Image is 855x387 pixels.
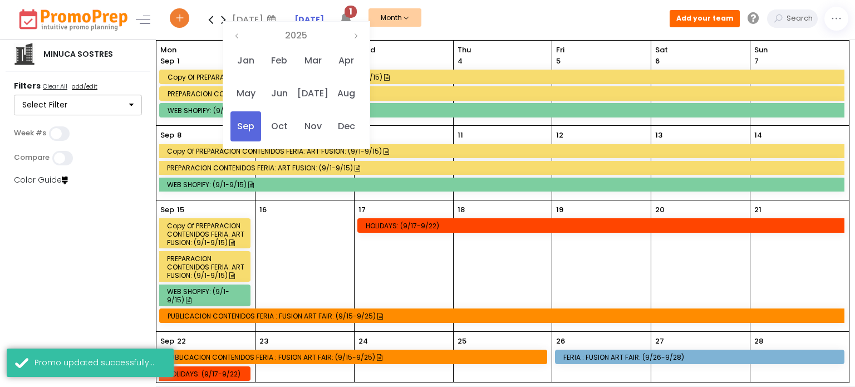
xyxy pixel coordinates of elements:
p: 7 [754,56,759,67]
div: MINUCA SOSTRES [36,48,121,60]
span: Nov [297,111,328,141]
span: Sun [754,45,845,56]
p: 16 [259,204,267,215]
div: FERIA : FUSION ART FAIR: (9/26-9/28) [563,353,839,361]
span: Sep [230,111,261,141]
span: May [230,79,261,109]
div: WEB SHOPIFY: (9/1-9/15) [168,106,840,115]
button: Month [368,8,421,27]
span: Feb [264,46,294,76]
u: add/edit [72,82,97,91]
p: 21 [754,204,761,215]
p: 8 [177,130,181,141]
span: Mar [297,46,328,76]
div: PUBLICACION CONTENIDOS FERIA : FUSION ART FAIR: (9/15-9/25) [167,353,543,361]
span: Sat [655,45,746,56]
span: Sep [160,56,174,66]
div: Copy of PREPARACION CONTENIDOS FERIA: ART FUSION: (9/1-9/15) [167,222,246,247]
div: Copy of PREPARACION CONTENIDOS FERIA: ART FUSION: (9/1-9/15) [168,73,840,81]
p: Sep [160,204,174,215]
div: PREPARACION CONTENIDOS FERIA: ART FUSION: (9/1-9/15) [167,164,840,172]
p: 17 [358,204,366,215]
div: PREPARACION CONTENIDOS FERIA: ART FUSION: (9/1-9/15) [167,254,246,280]
strong: [DATE] [294,14,324,25]
div: PREPARACION CONTENIDOS FERIA: ART FUSION: (9/1-9/15) [168,90,840,98]
button: Add your team [670,10,740,27]
p: 13 [655,130,662,141]
span: Oct [264,111,294,141]
p: 25 [458,336,466,347]
a: [DATE] [294,14,324,26]
p: 1 [160,56,180,67]
p: 6 [655,56,660,67]
span: Jun [264,79,294,109]
p: 23 [259,336,268,347]
span: 1 [345,6,357,18]
span: Fri [556,45,647,56]
div: Copy of PREPARACION CONTENIDOS FERIA: ART FUSION: (9/1-9/15) [167,147,840,155]
label: Week #s [14,129,46,138]
p: 11 [458,130,463,141]
span: Dec [331,111,362,141]
p: 15 [177,204,184,215]
p: 19 [556,204,563,215]
p: 5 [556,56,561,67]
p: 27 [655,336,664,347]
a: add/edit [70,82,100,93]
p: Sep [160,130,174,141]
span: [DATE] [297,79,328,109]
p: 12 [556,130,563,141]
p: Sep [160,336,174,347]
p: 14 [754,130,762,141]
span: Thu [458,45,548,56]
label: Compare [14,153,50,162]
strong: Add your team [676,13,734,23]
span: Apr [331,46,362,76]
div: PUBLICACION CONTENIDOS FERIA : FUSION ART FAIR: (9/15-9/25) [168,312,840,320]
span: Jan [230,46,261,76]
p: 22 [177,336,186,347]
p: 18 [458,204,465,215]
div: HOLIDAYS: (9/17-9/22) [366,222,840,230]
div: HOLIDAYS: (9/17-9/22) [167,370,246,378]
th: 2025 [245,27,347,44]
span: Aug [331,79,362,109]
input: Search [784,9,818,28]
div: Promo updated successfully... [35,357,165,369]
div: WEB SHOPIFY: (9/1-9/15) [167,180,840,189]
button: Select Filter [14,95,142,116]
strong: Filters [14,80,41,91]
p: 4 [458,56,463,67]
a: Color Guide [14,174,68,185]
p: 20 [655,204,665,215]
span: Wed [358,45,449,56]
p: 28 [754,336,763,347]
p: 26 [556,336,565,347]
div: WEB SHOPIFY: (9/1-9/15) [167,287,246,304]
div: [DATE] [232,11,279,28]
span: Mon [160,45,251,56]
img: company.png [13,43,36,65]
p: 24 [358,336,368,347]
